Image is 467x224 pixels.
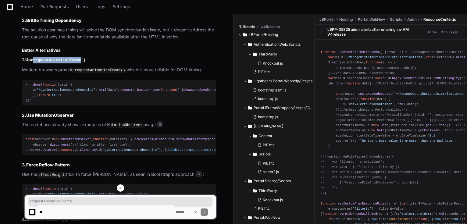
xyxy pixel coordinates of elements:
[22,57,216,63] h3: 1.
[263,161,275,166] span: PIE.htc
[243,31,247,38] svg: Directory
[328,55,334,59] span: var
[443,76,460,80] span: stringify
[26,18,82,23] strong: Brittle Timing Dependency
[76,5,88,9] span: Users
[255,141,311,149] button: PIE.htc
[332,61,340,64] span: each
[254,42,301,47] span: Authentication.Web/Scripts
[263,169,279,174] span: select2.js
[251,86,311,94] button: bootstrap.esm.js
[258,115,278,119] span: bootstrap.js
[248,149,315,159] button: Scripts
[99,88,106,92] span: html
[112,5,130,9] span: Settings
[345,82,360,85] span: function
[263,143,275,148] span: PIE.htc
[248,104,252,112] svg: Directory
[253,132,257,140] svg: Directory
[248,41,252,48] svg: Directory
[433,134,435,137] span: 1
[321,181,420,184] span: // $("#resourceFileGridContainer").html(data);
[22,66,216,74] p: Modern browsers provide which is more reliable for DOM timing:
[253,151,257,158] svg: Directory
[110,137,127,141] span: mutations
[22,121,216,129] p: The codebase already shows examples of usage :
[407,17,419,22] span: Admin
[254,179,291,183] span: Portal.Shared/Scripts
[323,155,394,158] span: //function OnFileFilterChanged(s, e) {
[254,124,283,129] span: [DOMAIN_NAME]
[327,27,426,37] div: LBPP-35825 adminalertsafter entering inv AM V4release
[26,112,74,118] strong: Use MutationObserver
[103,148,159,152] span: "gvAlertAudienceSearchResults"
[176,137,215,141] span: ShowNoDataAfterSearch
[426,29,439,35] span: Active
[25,57,86,62] strong: Use
[39,93,50,97] span: return
[319,17,334,22] span: LBPortal
[248,131,315,141] button: Content
[258,88,286,93] span: bootstrap.esm.js
[336,82,343,85] span: done
[377,129,385,132] span: Date
[22,17,216,23] h3: 3.
[375,76,381,80] span: var
[321,176,387,179] span: // xhr.success(function (data) {
[260,24,280,29] span: _v4Release
[196,171,202,177] span: 6
[337,50,379,54] span: DeleteDistributionJobs
[383,61,390,64] span: s, e
[373,123,379,127] span: new
[253,51,257,58] svg: Directory
[248,77,252,85] svg: Directory
[251,113,311,121] button: bootstrap.js
[33,58,86,62] code: requestAnimationFrame()
[52,93,59,97] span: true
[423,17,456,22] span: ResourceCenter.js
[248,177,252,185] svg: Directory
[50,143,69,147] span: disconnect
[254,105,315,110] span: Portal.iFrameWrapper/Scripts/jQuery
[441,30,458,34] div: 3 hours ago
[26,162,70,167] strong: Force Reflow Pattern
[37,172,66,178] code: offsetHeight
[161,88,176,92] span: function
[336,92,341,96] span: var
[26,137,212,152] div: observer = ( ( ) { . (); observer. (); }); observer. ( . ( ), { : , : });
[343,55,424,59] span: '~/ManageDistributions/DeleteDistributions'
[381,123,388,127] span: Date
[243,76,315,86] button: Lightbeam.Portal.Webhelp/Scripts
[255,168,311,176] button: select2.js
[33,83,41,87] span: done
[364,66,372,70] span: push
[258,69,270,74] span: PIE.htc
[74,143,125,147] span: // Clean up after first use
[61,137,91,141] span: MutationObserver
[251,94,311,103] button: bootstrap.js
[258,52,277,57] span: ThirdParty
[398,102,405,106] span: html
[454,123,459,127] span: '/'
[358,92,369,96] span: LBAjax
[321,160,384,164] span: // var filterBy = s.GetValue();
[336,118,435,122] span: //gvDistributionFiles.PerformCallback({ jobId: '' });
[243,24,255,29] span: lbcode
[243,40,315,49] button: Authentication.Web/Scripts
[351,97,358,101] span: done
[377,97,385,101] span: data
[328,76,334,80] span: var
[93,137,108,141] span: function
[362,82,370,85] span: data
[73,68,127,73] code: requestAnimationFrame()
[26,137,35,141] span: const
[243,103,315,113] button: Portal.iFrameWrapper/Scripts/jQuery
[358,17,385,22] span: Portal.WebNew
[254,79,312,84] span: Lightbeam.Portal.Webhelp/Scripts
[37,88,95,92] span: "#gvAlertAudienceSearchResults"
[339,17,353,22] span: Hosting
[166,148,183,152] span: childList
[366,61,381,64] span: function
[332,71,396,75] span: //var data = DJMNS.SelectedJobIds;
[340,134,353,137] span: isValid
